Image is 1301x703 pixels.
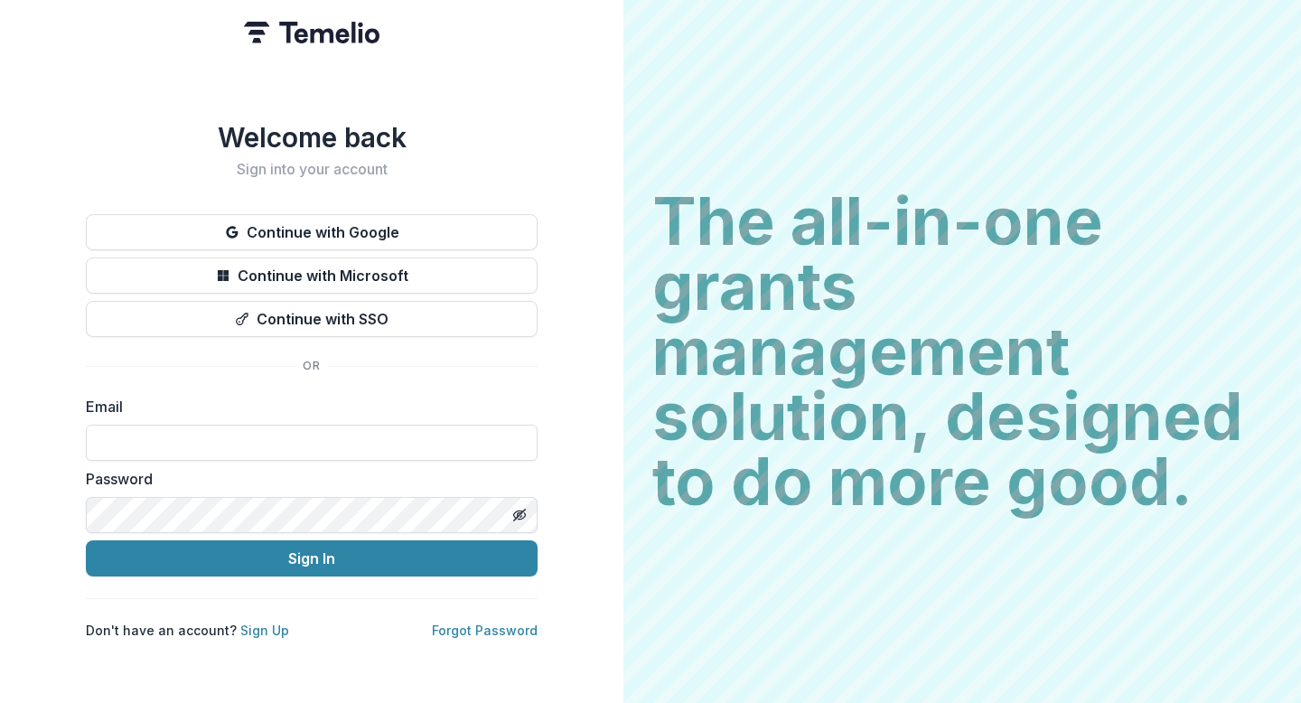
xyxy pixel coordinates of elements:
[86,540,538,576] button: Sign In
[86,301,538,337] button: Continue with SSO
[86,396,527,417] label: Email
[505,501,534,530] button: Toggle password visibility
[240,623,289,638] a: Sign Up
[86,214,538,250] button: Continue with Google
[86,121,538,154] h1: Welcome back
[86,258,538,294] button: Continue with Microsoft
[86,161,538,178] h2: Sign into your account
[86,621,289,640] p: Don't have an account?
[244,22,379,43] img: Temelio
[432,623,538,638] a: Forgot Password
[86,468,527,490] label: Password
